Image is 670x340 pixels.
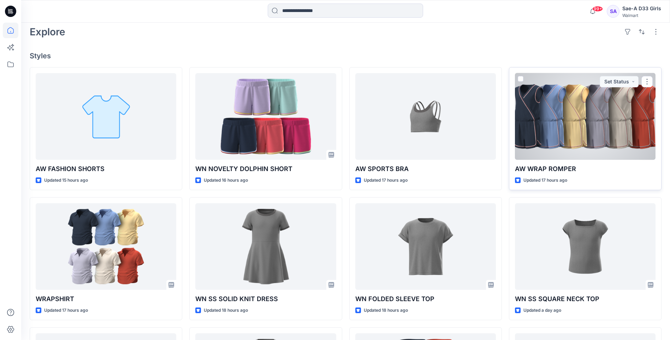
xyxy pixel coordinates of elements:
[523,177,567,184] p: Updated 17 hours ago
[355,203,496,290] a: WN FOLDED SLEEVE TOP
[44,307,88,314] p: Updated 17 hours ago
[195,203,336,290] a: WN SS SOLID KNIT DRESS
[355,294,496,304] p: WN FOLDED SLEEVE TOP
[364,307,408,314] p: Updated 18 hours ago
[36,294,176,304] p: WRAPSHIRT
[515,164,656,174] p: AW WRAP ROMPER
[523,307,561,314] p: Updated a day ago
[30,52,662,60] h4: Styles
[622,13,661,18] div: Walmart
[195,164,336,174] p: WN NOVELTY DOLPHIN SHORT
[592,6,603,12] span: 99+
[195,73,336,160] a: WN NOVELTY DOLPHIN SHORT
[36,164,176,174] p: AW FASHION SHORTS
[355,73,496,160] a: AW SPORTS BRA
[622,4,661,13] div: Sae-A D33 Girls
[515,294,656,304] p: WN SS SQUARE NECK TOP
[515,203,656,290] a: WN SS SQUARE NECK TOP
[607,5,619,18] div: SA
[364,177,408,184] p: Updated 17 hours ago
[36,73,176,160] a: AW FASHION SHORTS
[195,294,336,304] p: WN SS SOLID KNIT DRESS
[204,307,248,314] p: Updated 18 hours ago
[204,177,248,184] p: Updated 16 hours ago
[515,73,656,160] a: AW WRAP ROMPER
[36,203,176,290] a: WRAPSHIRT
[44,177,88,184] p: Updated 15 hours ago
[30,26,65,37] h2: Explore
[355,164,496,174] p: AW SPORTS BRA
